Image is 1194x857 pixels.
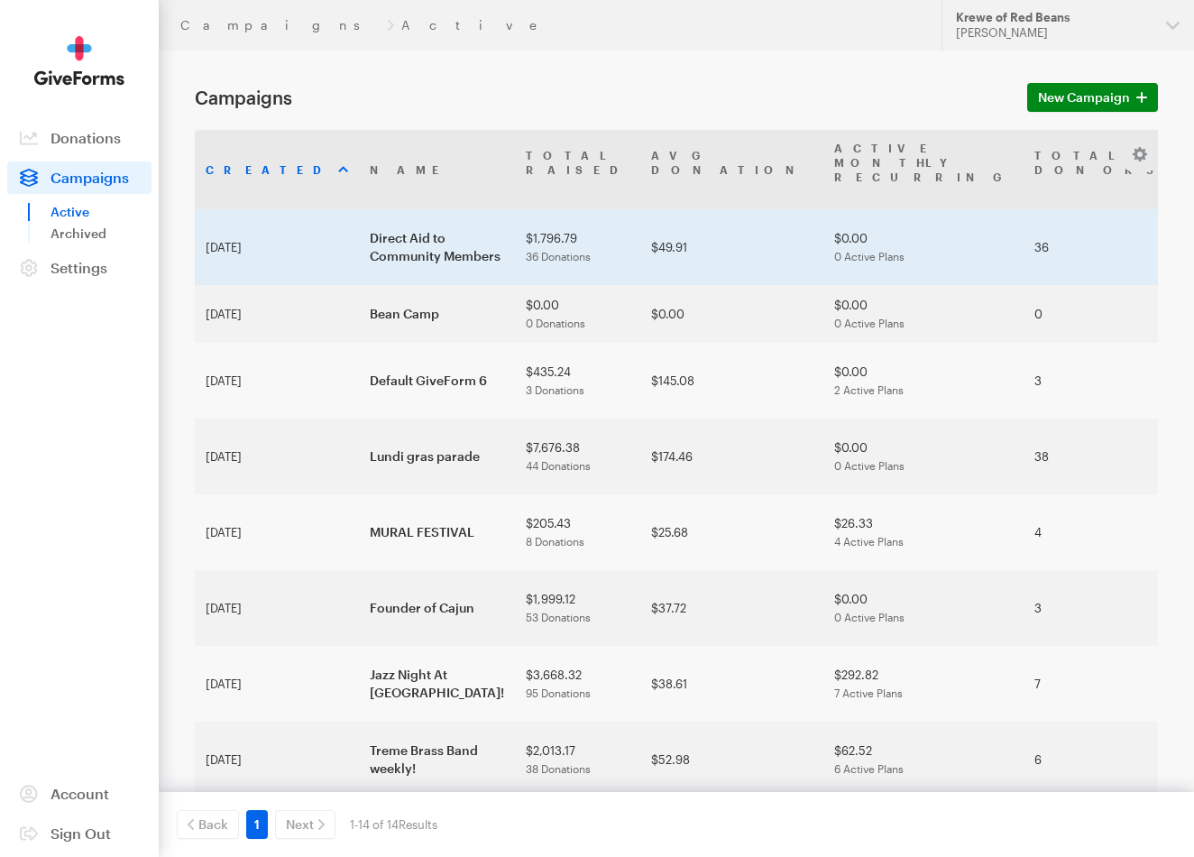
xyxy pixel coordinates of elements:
td: 38 [1024,419,1175,494]
td: 3 [1024,343,1175,419]
img: GiveForms [34,36,124,86]
th: TotalDonors: activate to sort column ascending [1024,130,1175,209]
span: 0 Donations [526,317,585,329]
td: $0.00 [640,285,823,343]
span: Sign Out [51,825,111,842]
a: Archived [51,223,152,244]
a: Sign Out [7,817,152,850]
a: Campaigns [7,161,152,194]
th: Name: activate to sort column ascending [359,130,515,209]
div: Krewe of Red Beans [956,10,1152,25]
span: 0 Active Plans [834,611,905,623]
span: 36 Donations [526,250,591,263]
span: Campaigns [51,169,129,186]
td: MURAL FESTIVAL [359,494,515,570]
td: $2,013.17 [515,722,640,797]
td: $26.33 [823,494,1024,570]
span: New Campaign [1038,87,1130,108]
span: Account [51,785,109,802]
span: Results [399,817,437,832]
td: $435.24 [515,343,640,419]
span: Settings [51,259,107,276]
td: $25.68 [640,494,823,570]
td: $0.00 [823,285,1024,343]
td: $52.98 [640,722,823,797]
span: 53 Donations [526,611,591,623]
span: 3 Donations [526,383,584,396]
td: [DATE] [195,570,359,646]
td: $49.91 [640,209,823,285]
span: 4 Active Plans [834,535,904,548]
td: 3 [1024,570,1175,646]
a: New Campaign [1027,83,1158,112]
td: [DATE] [195,494,359,570]
td: 7 [1024,646,1175,722]
a: Settings [7,252,152,284]
td: 36 [1024,209,1175,285]
td: $0.00 [823,209,1024,285]
td: $7,676.38 [515,419,640,494]
span: 2 Active Plans [834,383,904,396]
td: [DATE] [195,209,359,285]
span: 0 Active Plans [834,317,905,329]
td: [DATE] [195,646,359,722]
span: 44 Donations [526,459,591,472]
th: AvgDonation: activate to sort column ascending [640,130,823,209]
th: TotalRaised: activate to sort column ascending [515,130,640,209]
td: [DATE] [195,343,359,419]
span: 8 Donations [526,535,584,548]
td: $0.00 [515,285,640,343]
td: 0 [1024,285,1175,343]
span: Donations [51,129,121,146]
td: $3,668.32 [515,646,640,722]
td: Direct Aid to Community Members [359,209,515,285]
td: $0.00 [823,419,1024,494]
a: Donations [7,122,152,154]
span: 0 Active Plans [834,459,905,472]
span: 7 Active Plans [834,687,903,699]
td: Lundi gras parade [359,419,515,494]
th: Active MonthlyRecurring: activate to sort column ascending [823,130,1024,209]
td: [DATE] [195,285,359,343]
td: $0.00 [823,343,1024,419]
td: $37.72 [640,570,823,646]
div: 1-14 of 14 [350,810,437,839]
td: Bean Camp [359,285,515,343]
div: [PERSON_NAME] [956,25,1152,41]
span: 95 Donations [526,687,591,699]
td: $292.82 [823,646,1024,722]
td: Treme Brass Band weekly! [359,722,515,797]
h1: Campaigns [195,87,1006,108]
td: [DATE] [195,722,359,797]
td: 6 [1024,722,1175,797]
span: 6 Active Plans [834,762,904,775]
td: Default GiveForm 6 [359,343,515,419]
a: Active [51,201,152,223]
td: Founder of Cajun [359,570,515,646]
td: $1,999.12 [515,570,640,646]
td: $62.52 [823,722,1024,797]
a: Campaigns [180,18,380,32]
td: [DATE] [195,419,359,494]
span: 38 Donations [526,762,591,775]
td: Jazz Night At [GEOGRAPHIC_DATA]! [359,646,515,722]
td: $0.00 [823,570,1024,646]
td: $145.08 [640,343,823,419]
th: Created: activate to sort column ascending [195,130,359,209]
td: $1,796.79 [515,209,640,285]
td: 4 [1024,494,1175,570]
a: Account [7,778,152,810]
td: $205.43 [515,494,640,570]
td: $38.61 [640,646,823,722]
td: $174.46 [640,419,823,494]
span: 0 Active Plans [834,250,905,263]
